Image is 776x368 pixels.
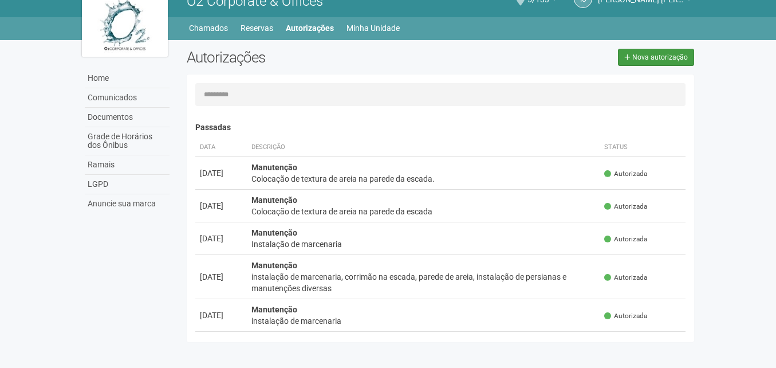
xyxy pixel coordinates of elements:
a: Chamados [189,20,228,36]
th: Descrição [247,138,600,157]
strong: Manutenção [251,261,297,270]
span: Autorizada [604,311,647,321]
h2: Autorizações [187,49,432,66]
span: Nova autorização [632,53,688,61]
span: Autorizada [604,234,647,244]
strong: Manutenção [251,305,297,314]
a: Grade de Horários dos Ônibus [85,127,170,155]
span: Autorizada [604,273,647,283]
a: Ramais [85,155,170,175]
a: Anuncie sua marca [85,194,170,213]
div: instalação de marcenaria [251,315,596,327]
div: [DATE] [200,167,242,179]
div: [DATE] [200,271,242,283]
a: Nova autorização [618,49,694,66]
a: Autorizações [286,20,334,36]
th: Data [195,138,247,157]
div: instalação de marcenaria, corrimão na escada, parede de areia, instalação de persianas e manutenç... [251,271,596,294]
div: Colocação de textura de areia na parede da escada [251,206,596,217]
a: Comunicados [85,88,170,108]
a: Home [85,69,170,88]
th: Status [600,138,686,157]
a: Documentos [85,108,170,127]
strong: Manutenção [251,195,297,205]
h4: Passadas [195,123,686,132]
div: Instalação de marcenaria [251,238,596,250]
a: Minha Unidade [346,20,400,36]
span: Autorizada [604,202,647,212]
span: Autorizada [604,169,647,179]
div: [DATE] [200,310,242,321]
div: [DATE] [200,233,242,244]
a: Reservas [241,20,273,36]
div: Colocação de textura de areia na parede da escada. [251,173,596,185]
strong: Manutenção [251,228,297,237]
div: [DATE] [200,200,242,212]
strong: Manutenção [251,163,297,172]
a: LGPD [85,175,170,194]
